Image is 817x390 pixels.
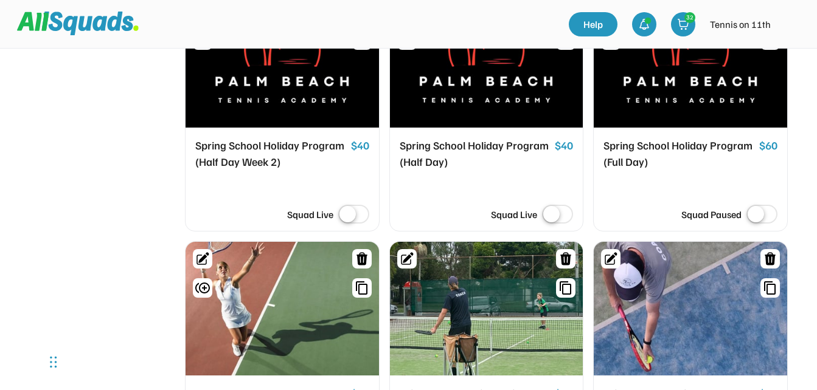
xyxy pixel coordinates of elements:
[778,12,802,36] img: IMG_2979.png
[17,12,139,35] img: Squad%20Logo.svg
[603,137,754,170] div: Spring School Holiday Program (Full Day)
[569,12,617,36] a: Help
[555,137,573,154] div: $40
[759,137,777,154] div: $60
[351,137,369,154] div: $40
[400,137,551,170] div: Spring School Holiday Program (Half Day)
[287,207,333,222] div: Squad Live
[685,13,695,22] div: 32
[491,207,537,222] div: Squad Live
[681,207,742,222] div: Squad Paused
[710,17,771,32] div: Tennis on 11th
[195,137,346,170] div: Spring School Holiday Program (Half Day Week 2)
[677,18,689,30] img: shopping-cart-01%20%281%29.svg
[638,18,650,30] img: bell-03%20%281%29.svg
